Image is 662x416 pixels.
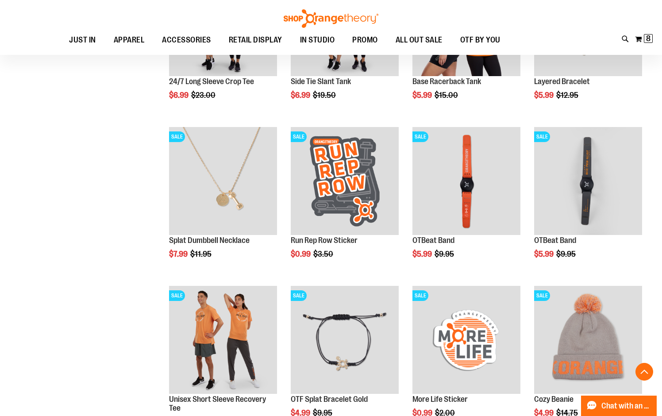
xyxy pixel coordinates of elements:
span: OTF BY YOU [460,30,500,50]
span: $23.00 [191,91,217,100]
span: $9.95 [556,250,577,258]
span: $5.99 [534,91,555,100]
img: Product image for Splat Bracelet Gold [291,286,399,394]
a: Layered Bracelet [534,77,590,86]
button: Back To Top [635,363,653,381]
span: IN STUDIO [300,30,335,50]
img: Shop Orangetheory [282,9,380,28]
span: SALE [534,290,550,301]
img: Unisex Short Sleeve Recovery Tee primary image [169,286,277,394]
span: SALE [412,131,428,142]
span: RETAIL DISPLAY [229,30,282,50]
a: Unisex Short Sleeve Recovery Tee primary imageSALE [169,286,277,395]
a: OTBeat Band [534,236,576,245]
a: Cozy Beanie [534,395,573,404]
a: Side Tie Slant Tank [291,77,351,86]
span: Chat with an Expert [601,402,651,410]
a: Run Rep Row Sticker [291,236,358,245]
a: OTBeat Band [412,236,454,245]
a: 24/7 Long Sleeve Crop Tee [169,77,254,86]
img: OTBeat Band [412,127,520,235]
span: $9.95 [435,250,455,258]
div: product [165,123,281,281]
a: Product image for Splat Bracelet GoldSALE [291,286,399,395]
span: $19.50 [313,91,337,100]
a: Splat Dumbbell Necklace [169,236,250,245]
span: SALE [412,290,428,301]
img: OTBeat Band [534,127,642,235]
span: $6.99 [169,91,190,100]
a: OTBeat BandSALE [534,127,642,236]
span: $6.99 [291,91,312,100]
span: SALE [534,131,550,142]
span: ACCESSORIES [162,30,211,50]
a: OTF Splat Bracelet Gold [291,395,368,404]
a: Run Rep Row StickerSALE [291,127,399,236]
img: Front facing view of plus Necklace - Gold [169,127,277,235]
span: $7.99 [169,250,189,258]
span: SALE [291,290,307,301]
a: Product image for More Life StickerSALE [412,286,520,395]
span: $5.99 [534,250,555,258]
div: product [286,123,403,281]
a: OTBeat BandSALE [412,127,520,236]
div: product [408,123,525,281]
span: $12.95 [556,91,580,100]
span: SALE [169,290,185,301]
span: $3.50 [313,250,335,258]
img: Product image for More Life Sticker [412,286,520,394]
span: 8 [646,34,650,43]
span: ALL OUT SALE [396,30,443,50]
a: Main view of OTF Cozy Scarf GreySALE [534,286,642,395]
span: APPAREL [114,30,145,50]
a: Unisex Short Sleeve Recovery Tee [169,395,266,412]
span: $5.99 [412,250,433,258]
span: $0.99 [291,250,312,258]
a: Base Racerback Tank [412,77,481,86]
span: $11.95 [190,250,213,258]
span: $15.00 [435,91,459,100]
span: $5.99 [412,91,433,100]
span: PROMO [352,30,378,50]
div: product [530,123,647,281]
img: Run Rep Row Sticker [291,127,399,235]
button: Chat with an Expert [581,396,657,416]
span: SALE [291,131,307,142]
a: More Life Sticker [412,395,468,404]
img: Main view of OTF Cozy Scarf Grey [534,286,642,394]
span: JUST IN [69,30,96,50]
span: SALE [169,131,185,142]
a: Front facing view of plus Necklace - GoldSALE [169,127,277,236]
